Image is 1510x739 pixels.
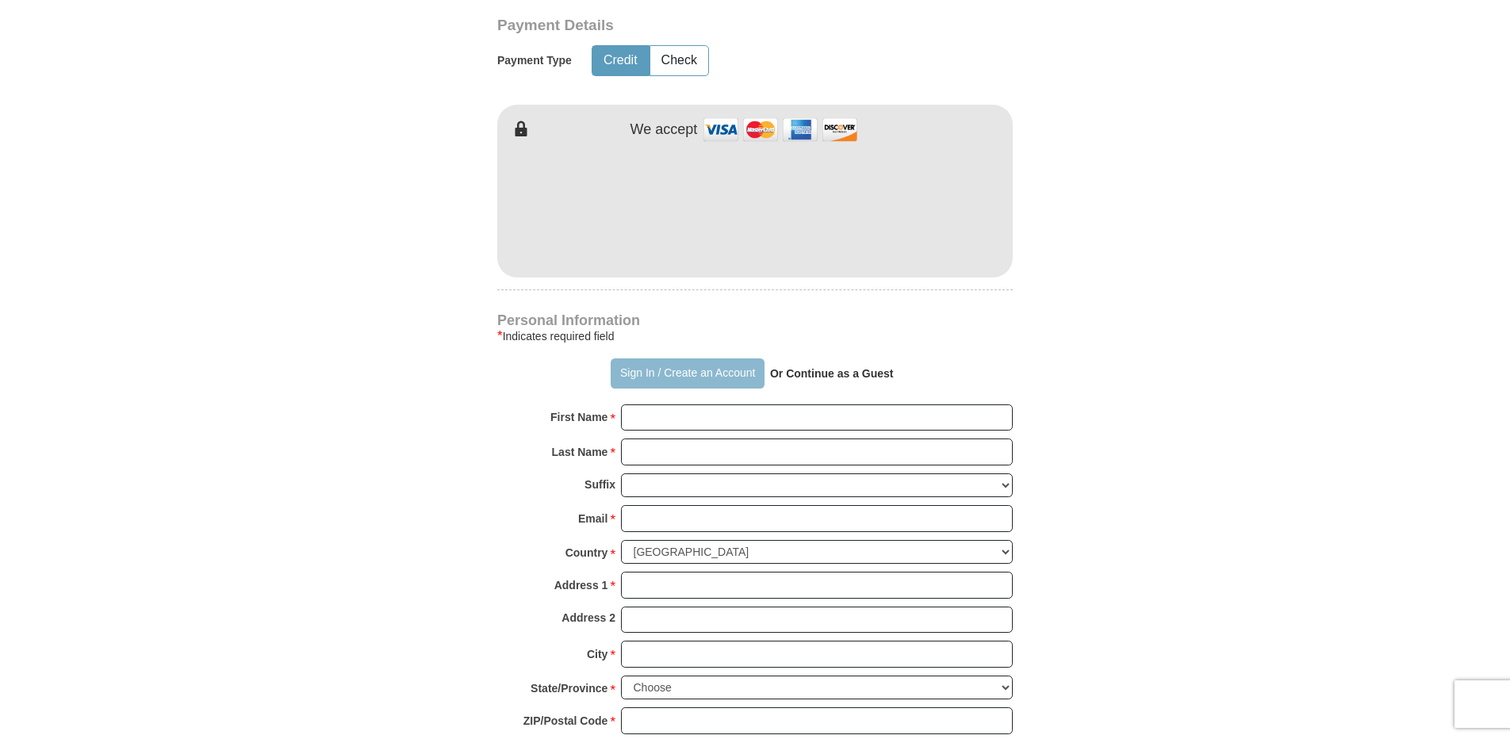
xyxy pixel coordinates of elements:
strong: Address 2 [561,607,615,629]
strong: ZIP/Postal Code [523,710,608,732]
h3: Payment Details [497,17,902,35]
strong: Email [578,507,607,530]
button: Sign In / Create an Account [611,358,764,389]
button: Check [650,46,708,75]
h5: Payment Type [497,54,572,67]
strong: Address 1 [554,574,608,596]
h4: Personal Information [497,314,1013,327]
div: Indicates required field [497,327,1013,346]
strong: Last Name [552,441,608,463]
strong: Or Continue as a Guest [770,367,894,380]
strong: Suffix [584,473,615,496]
img: credit cards accepted [701,113,860,147]
strong: Country [565,542,608,564]
button: Credit [592,46,649,75]
strong: First Name [550,406,607,428]
strong: State/Province [531,677,607,699]
strong: City [587,643,607,665]
h4: We accept [630,121,698,139]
